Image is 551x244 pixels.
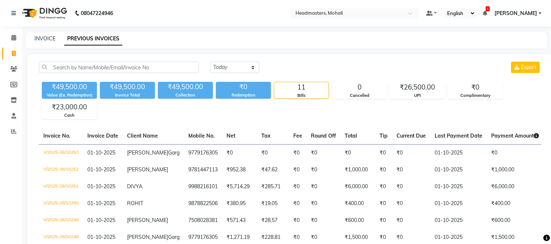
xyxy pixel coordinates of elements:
td: ₹0 [392,144,430,161]
div: ₹23,000.00 [42,102,97,112]
span: ROHIT [127,200,143,207]
span: Fee [293,132,302,139]
td: ₹0 [375,195,392,212]
span: Client Name [127,132,158,139]
td: 01-10-2025 [430,212,487,229]
td: ₹1,000.00 [487,161,543,178]
td: ₹0 [375,144,392,161]
div: Cash [42,112,97,119]
td: ₹1,000.00 [340,161,375,178]
div: UPI [390,92,445,99]
span: Total [345,132,357,139]
span: Garg [168,149,180,156]
td: ₹19.05 [257,195,289,212]
td: ₹0 [375,212,392,229]
td: ₹0 [289,144,307,161]
td: ₹0 [257,144,289,161]
span: 01-10-2025 [87,149,115,156]
td: V/2025-26/10250 [39,195,83,212]
span: 01-10-2025 [87,183,115,190]
td: 01-10-2025 [430,195,487,212]
span: Payment Amount [491,132,539,139]
td: ₹0 [392,161,430,178]
div: ₹0 [216,82,271,92]
td: ₹0 [392,178,430,195]
div: Redemption [216,92,271,98]
td: ₹0 [392,212,430,229]
td: ₹0 [375,178,392,195]
td: ₹0 [487,144,543,161]
td: ₹0 [307,161,340,178]
td: ₹0 [307,195,340,212]
span: 01-10-2025 [87,166,115,173]
td: ₹0 [307,178,340,195]
td: ₹47.62 [257,161,289,178]
img: logo [19,3,69,23]
div: ₹26,500.00 [390,82,445,92]
span: Invoice No. [43,132,70,139]
span: 01-10-2025 [87,217,115,223]
td: V/2025-26/10253 [39,144,83,161]
span: [PERSON_NAME] [127,149,168,156]
div: Complimentary [448,92,503,99]
div: ₹49,500.00 [42,82,97,92]
div: Collection [158,92,213,98]
td: V/2025-26/10249 [39,212,83,229]
span: Tip [380,132,388,139]
input: Search by Name/Mobile/Email/Invoice No [39,62,199,73]
td: ₹0 [289,178,307,195]
span: [PERSON_NAME] [127,166,168,173]
td: ₹0 [375,161,392,178]
div: ₹0 [448,82,503,92]
span: Tax [261,132,271,139]
button: Export [511,62,540,73]
a: 1 [483,10,487,17]
td: ₹0 [392,195,430,212]
span: 1 [486,6,490,11]
div: ₹49,500.00 [100,82,155,92]
span: [PERSON_NAME] [494,10,537,17]
td: ₹600.00 [487,212,543,229]
td: ₹0 [307,144,340,161]
td: ₹952.38 [222,161,257,178]
td: ₹0 [289,212,307,229]
span: Round Off [311,132,336,139]
td: ₹0 [307,212,340,229]
div: 11 [274,82,329,92]
td: 9781447113 [184,161,222,178]
td: ₹0 [222,144,257,161]
div: ₹49,500.00 [158,82,213,92]
td: 9988216101 [184,178,222,195]
td: ₹6,000.00 [487,178,543,195]
td: V/2025-26/10251 [39,178,83,195]
span: Invoice Date [87,132,118,139]
span: Net [226,132,235,139]
div: Bills [274,92,329,99]
td: ₹400.00 [487,195,543,212]
span: Last Payment Date [435,132,482,139]
a: INVOICE [35,35,55,42]
div: 0 [332,82,387,92]
td: ₹0 [340,144,375,161]
span: [PERSON_NAME] [127,234,168,240]
td: ₹5,714.29 [222,178,257,195]
div: Value (Ex. Redemption) [42,92,97,98]
td: ₹28.57 [257,212,289,229]
td: ₹0 [289,161,307,178]
span: Export [521,64,536,70]
span: DIVYA [127,183,142,190]
td: 01-10-2025 [430,178,487,195]
span: 01-10-2025 [87,200,115,207]
div: Cancelled [332,92,387,99]
td: ₹571.43 [222,212,257,229]
td: ₹0 [289,195,307,212]
td: 01-10-2025 [430,144,487,161]
div: Invoice Total [100,92,155,98]
span: Current Due [396,132,426,139]
span: Garg [168,234,180,240]
td: 9779176305 [184,144,222,161]
td: ₹6,000.00 [340,178,375,195]
span: Mobile No. [188,132,215,139]
td: ₹400.00 [340,195,375,212]
span: 01-10-2025 [87,234,115,240]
